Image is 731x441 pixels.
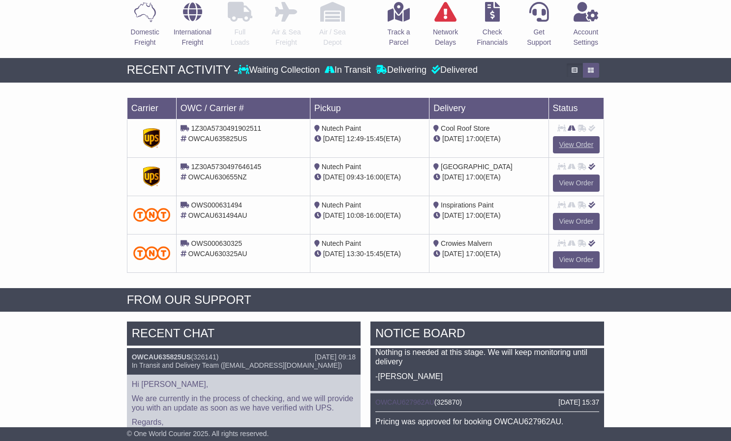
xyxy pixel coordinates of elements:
[573,1,599,53] a: AccountSettings
[387,1,410,53] a: Track aParcel
[319,27,346,48] p: Air / Sea Depot
[366,173,383,181] span: 16:00
[429,97,548,119] td: Delivery
[130,1,160,53] a: DomesticFreight
[176,97,310,119] td: OWC / Carrier #
[387,27,410,48] p: Track a Parcel
[433,134,544,144] div: (ETA)
[191,239,243,247] span: OWS000630325
[476,1,508,53] a: CheckFinancials
[347,211,364,219] span: 10:08
[437,398,460,406] span: 325870
[132,380,356,389] p: Hi [PERSON_NAME],
[191,163,261,171] span: 1Z30A5730497646145
[314,134,425,144] div: - (ETA)
[366,135,383,143] span: 15:45
[314,172,425,182] div: - (ETA)
[432,1,458,53] a: NetworkDelays
[127,322,361,348] div: RECENT CHAT
[143,128,160,148] img: GetCarrierServiceDarkLogo
[433,249,544,259] div: (ETA)
[314,210,425,221] div: - (ETA)
[132,417,356,436] p: Regards, Irinn
[188,135,247,143] span: OWCAU635825US
[442,211,464,219] span: [DATE]
[526,1,551,53] a: GetSupport
[193,353,216,361] span: 326141
[466,211,483,219] span: 17:00
[548,97,604,119] td: Status
[347,135,364,143] span: 12:49
[375,372,599,381] p: -[PERSON_NAME]
[373,65,429,76] div: Delivering
[553,213,600,230] a: View Order
[347,173,364,181] span: 09:43
[132,361,342,369] span: In Transit and Delivery Team ([EMAIL_ADDRESS][DOMAIN_NAME])
[127,293,605,307] div: FROM OUR SUPPORT
[143,167,160,186] img: GetCarrierServiceDarkLogo
[441,201,493,209] span: Inspirations Paint
[553,136,600,153] a: View Order
[173,1,212,53] a: InternationalFreight
[573,27,598,48] p: Account Settings
[433,210,544,221] div: (ETA)
[132,353,191,361] a: OWCAU635825US
[191,201,243,209] span: OWS000631494
[127,63,238,77] div: RECENT ACTIVITY -
[322,163,361,171] span: Nutech Paint
[238,65,322,76] div: Waiting Collection
[553,251,600,268] a: View Order
[272,27,301,48] p: Air & Sea Freight
[132,353,356,361] div: ( )
[441,124,490,132] span: Cool Roof Store
[191,124,261,132] span: 1Z30A5730491902511
[375,398,599,407] div: ( )
[370,322,604,348] div: NOTICE BOARD
[310,97,429,119] td: Pickup
[441,163,513,171] span: [GEOGRAPHIC_DATA]
[188,211,247,219] span: OWCAU631494AU
[433,27,458,48] p: Network Delays
[133,246,170,260] img: TNT_Domestic.png
[347,250,364,258] span: 13:30
[375,398,434,406] a: OWCAU627962AU
[127,430,269,438] span: © One World Courier 2025. All rights reserved.
[366,250,383,258] span: 15:45
[553,175,600,192] a: View Order
[174,27,212,48] p: International Freight
[323,135,345,143] span: [DATE]
[429,65,478,76] div: Delivered
[375,348,599,366] p: Nothing is needed at this stage. We will keep monitoring until delivery
[442,250,464,258] span: [DATE]
[442,135,464,143] span: [DATE]
[127,97,176,119] td: Carrier
[314,249,425,259] div: - (ETA)
[466,135,483,143] span: 17:00
[315,353,356,361] div: [DATE] 09:18
[188,173,247,181] span: OWCAU630655NZ
[442,173,464,181] span: [DATE]
[366,211,383,219] span: 16:00
[323,173,345,181] span: [DATE]
[466,250,483,258] span: 17:00
[477,27,508,48] p: Check Financials
[188,250,247,258] span: OWCAU630325AU
[228,27,252,48] p: Full Loads
[322,201,361,209] span: Nutech Paint
[322,65,373,76] div: In Transit
[375,417,599,426] p: Pricing was approved for booking OWCAU627962AU.
[322,124,361,132] span: Nutech Paint
[131,27,159,48] p: Domestic Freight
[132,394,356,412] p: We are currently in the process of checking, and we will provide you with an update as soon as we...
[527,27,551,48] p: Get Support
[441,239,492,247] span: Crowies Malvern
[558,398,599,407] div: [DATE] 15:37
[466,173,483,181] span: 17:00
[433,172,544,182] div: (ETA)
[322,239,361,247] span: Nutech Paint
[323,211,345,219] span: [DATE]
[133,208,170,221] img: TNT_Domestic.png
[323,250,345,258] span: [DATE]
